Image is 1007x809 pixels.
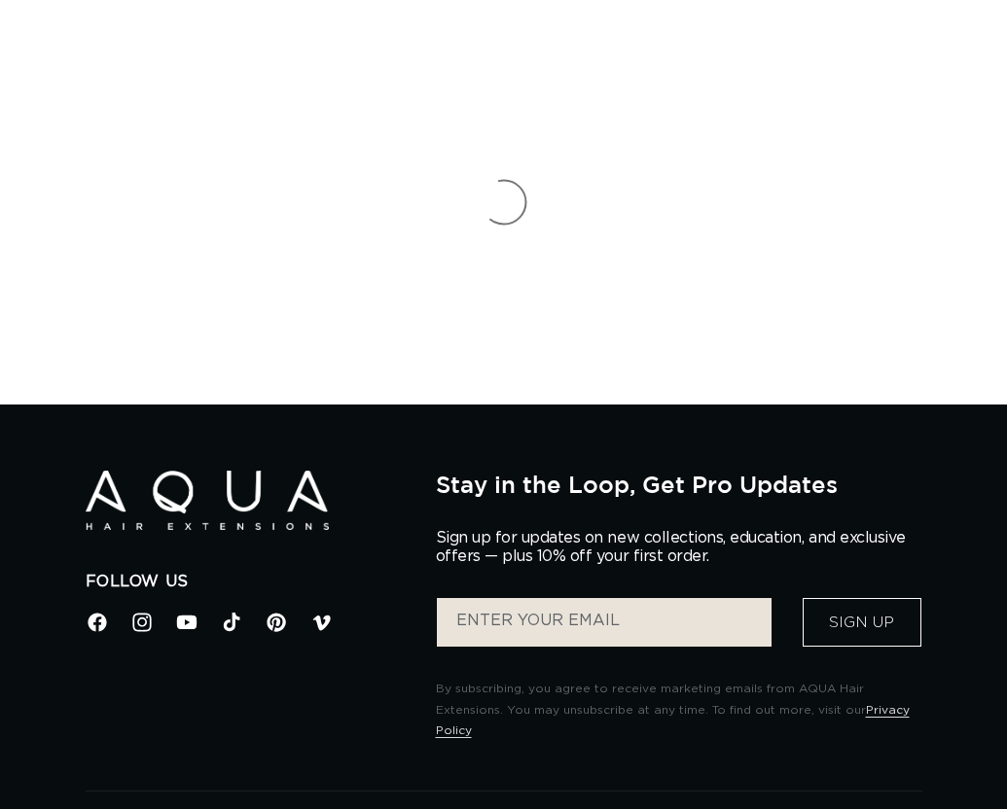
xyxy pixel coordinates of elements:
[436,679,922,742] p: By subscribing, you agree to receive marketing emails from AQUA Hair Extensions. You may unsubscr...
[437,598,772,647] input: ENTER YOUR EMAIL
[86,471,329,530] img: Aqua Hair Extensions
[436,529,922,566] p: Sign up for updates on new collections, education, and exclusive offers — plus 10% off your first...
[86,572,407,592] h2: Follow Us
[436,471,922,498] h2: Stay in the Loop, Get Pro Updates
[803,598,921,647] button: Sign Up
